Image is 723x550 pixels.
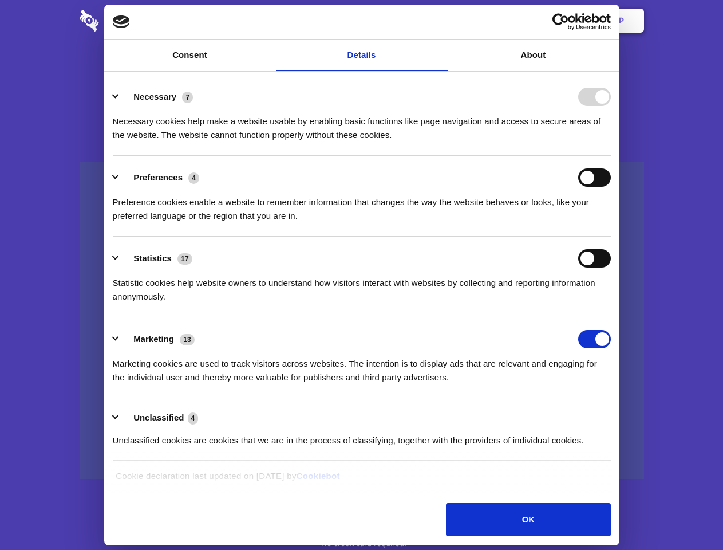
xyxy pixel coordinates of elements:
a: About [448,40,619,71]
span: 4 [188,412,199,424]
img: logo-wordmark-white-trans-d4663122ce5f474addd5e946df7df03e33cb6a1c49d2221995e7729f52c070b2.svg [80,10,177,32]
button: OK [446,503,610,536]
label: Statistics [133,253,172,263]
button: Statistics (17) [113,249,200,268]
a: Consent [104,40,276,71]
label: Preferences [133,172,183,182]
div: Preference cookies enable a website to remember information that changes the way the website beha... [113,187,611,223]
a: Cookiebot [297,471,340,481]
div: Necessary cookies help make a website usable by enabling basic functions like page navigation and... [113,106,611,142]
span: 4 [188,172,199,184]
button: Unclassified (4) [113,411,206,425]
a: Pricing [336,3,386,38]
button: Marketing (13) [113,330,202,348]
span: 13 [180,334,195,345]
h4: Auto-redaction of sensitive data, encrypted data sharing and self-destructing private chats. Shar... [80,104,644,142]
div: Unclassified cookies are cookies that we are in the process of classifying, together with the pro... [113,425,611,447]
div: Cookie declaration last updated on [DATE] by [107,469,616,492]
iframe: Drift Widget Chat Controller [666,493,709,536]
label: Necessary [133,92,176,101]
button: Preferences (4) [113,168,207,187]
div: Statistic cookies help website owners to understand how visitors interact with websites by collec... [113,268,611,304]
a: Login [519,3,569,38]
button: Necessary (7) [113,88,200,106]
a: Contact [464,3,517,38]
h1: Eliminate Slack Data Loss. [80,52,644,93]
span: 17 [177,253,192,265]
a: Usercentrics Cookiebot - opens in a new window [511,13,611,30]
img: logo [113,15,130,28]
div: Marketing cookies are used to track visitors across websites. The intention is to display ads tha... [113,348,611,384]
a: Details [276,40,448,71]
span: 7 [182,92,193,103]
label: Marketing [133,334,174,344]
a: Wistia video thumbnail [80,162,644,480]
